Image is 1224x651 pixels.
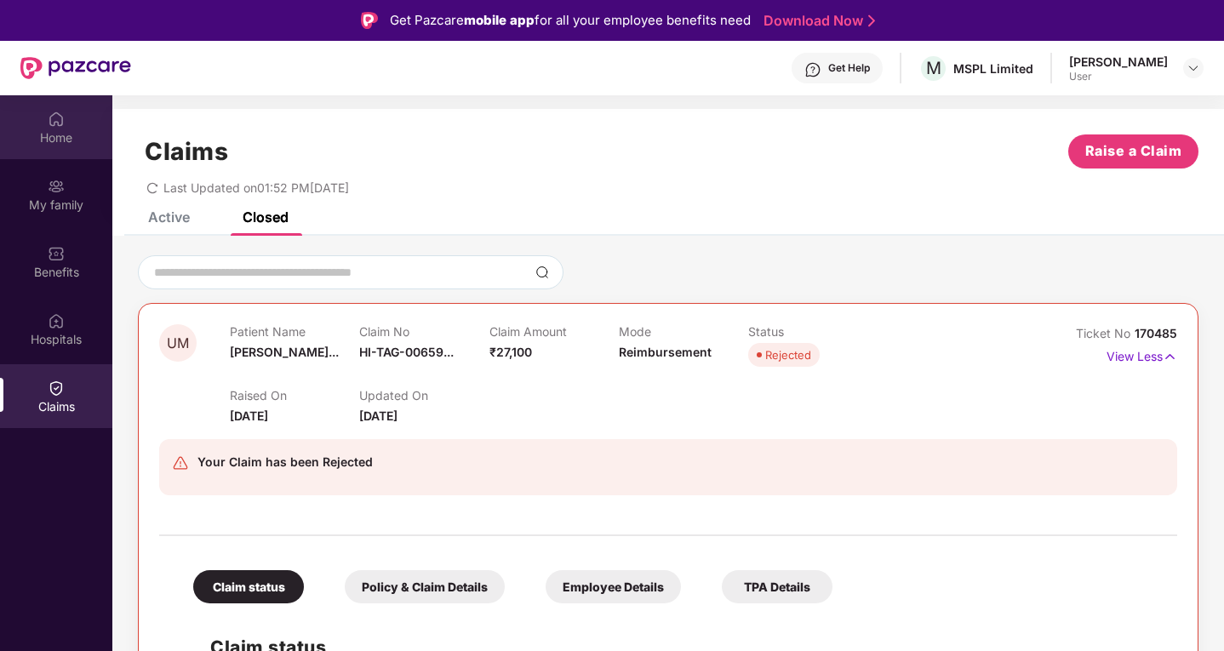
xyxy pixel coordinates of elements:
img: svg+xml;base64,PHN2ZyB3aWR0aD0iMjAiIGhlaWdodD0iMjAiIHZpZXdCb3g9IjAgMCAyMCAyMCIgZmlsbD0ibm9uZSIgeG... [48,178,65,195]
button: Raise a Claim [1068,134,1198,168]
span: Ticket No [1076,326,1135,340]
span: [PERSON_NAME]... [230,345,339,359]
span: [DATE] [230,408,268,423]
img: svg+xml;base64,PHN2ZyB4bWxucz0iaHR0cDovL3d3dy53My5vcmcvMjAwMC9zdmciIHdpZHRoPSIxNyIgaGVpZ2h0PSIxNy... [1163,347,1177,366]
a: Download Now [764,12,870,30]
span: redo [146,180,158,195]
span: Raise a Claim [1085,140,1182,162]
span: Reimbursement [619,345,712,359]
img: svg+xml;base64,PHN2ZyBpZD0iQmVuZWZpdHMiIHhtbG5zPSJodHRwOi8vd3d3LnczLm9yZy8yMDAwL3N2ZyIgd2lkdGg9Ij... [48,245,65,262]
span: Last Updated on 01:52 PM[DATE] [163,180,349,195]
p: Patient Name [230,324,359,339]
div: Employee Details [546,570,681,603]
div: Closed [243,208,289,226]
p: View Less [1107,343,1177,366]
div: Get Help [828,61,870,75]
img: svg+xml;base64,PHN2ZyBpZD0iQ2xhaW0iIHhtbG5zPSJodHRwOi8vd3d3LnczLm9yZy8yMDAwL3N2ZyIgd2lkdGg9IjIwIi... [48,380,65,397]
img: New Pazcare Logo [20,57,131,79]
div: [PERSON_NAME] [1069,54,1168,70]
strong: mobile app [464,12,535,28]
img: svg+xml;base64,PHN2ZyBpZD0iSG9zcGl0YWxzIiB4bWxucz0iaHR0cDovL3d3dy53My5vcmcvMjAwMC9zdmciIHdpZHRoPS... [48,312,65,329]
h1: Claims [145,137,228,166]
div: Rejected [765,346,811,363]
div: User [1069,70,1168,83]
div: Your Claim has been Rejected [197,452,373,472]
div: TPA Details [722,570,832,603]
div: MSPL Limited [953,60,1033,77]
img: svg+xml;base64,PHN2ZyBpZD0iSG9tZSIgeG1sbnM9Imh0dHA6Ly93d3cudzMub3JnLzIwMDAvc3ZnIiB3aWR0aD0iMjAiIG... [48,111,65,128]
p: Claim No [359,324,489,339]
img: svg+xml;base64,PHN2ZyB4bWxucz0iaHR0cDovL3d3dy53My5vcmcvMjAwMC9zdmciIHdpZHRoPSIyNCIgaGVpZ2h0PSIyNC... [172,454,189,471]
p: Claim Amount [489,324,619,339]
div: Get Pazcare for all your employee benefits need [390,10,751,31]
span: [DATE] [359,408,398,423]
p: Updated On [359,388,489,403]
div: Claim status [193,570,304,603]
span: M [926,58,941,78]
div: Active [148,208,190,226]
span: 170485 [1135,326,1177,340]
img: svg+xml;base64,PHN2ZyBpZD0iSGVscC0zMngzMiIgeG1sbnM9Imh0dHA6Ly93d3cudzMub3JnLzIwMDAvc3ZnIiB3aWR0aD... [804,61,821,78]
div: Policy & Claim Details [345,570,505,603]
span: HI-TAG-00659... [359,345,454,359]
img: svg+xml;base64,PHN2ZyBpZD0iRHJvcGRvd24tMzJ4MzIiIHhtbG5zPSJodHRwOi8vd3d3LnczLm9yZy8yMDAwL3N2ZyIgd2... [1187,61,1200,75]
span: ₹27,100 [489,345,532,359]
p: Status [748,324,878,339]
img: svg+xml;base64,PHN2ZyBpZD0iU2VhcmNoLTMyeDMyIiB4bWxucz0iaHR0cDovL3d3dy53My5vcmcvMjAwMC9zdmciIHdpZH... [535,266,549,279]
p: Raised On [230,388,359,403]
img: Stroke [868,12,875,30]
span: UM [167,336,189,351]
img: Logo [361,12,378,29]
p: Mode [619,324,748,339]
